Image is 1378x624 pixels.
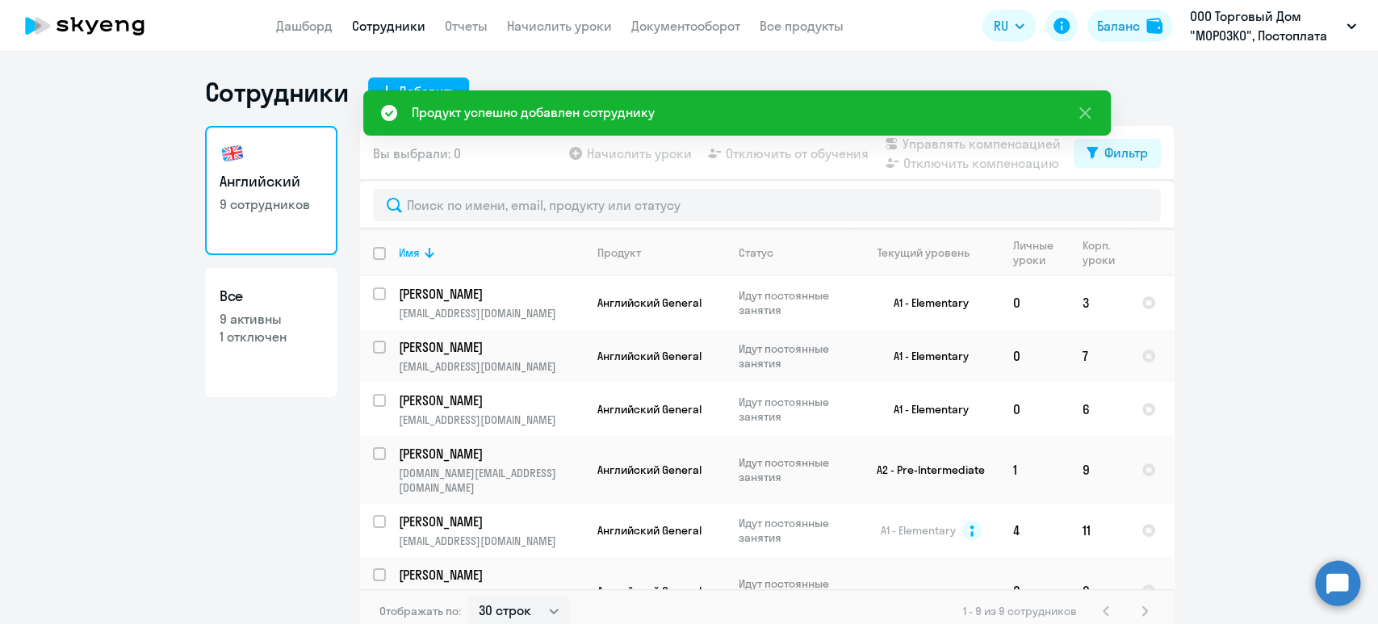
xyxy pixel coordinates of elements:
[1190,6,1340,45] p: ООО Торговый Дом "МОРОЗКО", Постоплата
[597,523,702,538] span: Английский General
[399,413,584,427] p: [EMAIL_ADDRESS][DOMAIN_NAME]
[631,18,740,34] a: Документооборот
[399,392,584,409] a: [PERSON_NAME]
[597,402,702,417] span: Английский General
[399,82,456,101] div: Добавить
[1070,436,1129,504] td: 9
[399,513,584,530] a: [PERSON_NAME]
[1083,238,1128,267] div: Корп. уроки
[597,245,725,260] div: Продукт
[850,276,1000,329] td: A1 - Elementary
[352,18,425,34] a: Сотрудники
[1000,329,1070,383] td: 0
[399,338,584,356] a: [PERSON_NAME]
[1013,238,1058,267] div: Личные уроки
[205,268,337,397] a: Все9 активны1 отключен
[1182,6,1364,45] button: ООО Торговый Дом "МОРОЗКО", Постоплата
[597,295,702,310] span: Английский General
[1097,16,1140,36] div: Баланс
[1013,238,1069,267] div: Личные уроки
[597,349,702,363] span: Английский General
[1000,276,1070,329] td: 0
[1146,18,1162,34] img: balance
[399,245,584,260] div: Имя
[963,604,1077,618] span: 1 - 9 из 9 сотрудников
[739,288,849,317] p: Идут постоянные занятия
[1104,143,1148,162] div: Фильтр
[597,245,641,260] div: Продукт
[373,144,461,163] span: Вы выбрали: 0
[850,329,1000,383] td: A1 - Elementary
[1083,238,1117,267] div: Корп. уроки
[220,310,323,328] p: 9 активны
[597,584,702,598] span: Английский General
[399,513,581,530] p: [PERSON_NAME]
[399,534,584,548] p: [EMAIL_ADDRESS][DOMAIN_NAME]
[760,18,844,34] a: Все продукты
[399,445,584,463] a: [PERSON_NAME]
[1070,329,1129,383] td: 7
[739,395,849,424] p: Идут постоянные занятия
[881,523,956,538] span: A1 - Elementary
[739,341,849,371] p: Идут постоянные занятия
[1000,504,1070,557] td: 4
[220,328,323,346] p: 1 отключен
[220,171,323,192] h3: Английский
[739,245,849,260] div: Статус
[445,18,488,34] a: Отчеты
[399,359,584,374] p: [EMAIL_ADDRESS][DOMAIN_NAME]
[276,18,333,34] a: Дашборд
[220,140,245,166] img: english
[399,338,581,356] p: [PERSON_NAME]
[1074,139,1161,168] button: Фильтр
[399,392,581,409] p: [PERSON_NAME]
[863,245,999,260] div: Текущий уровень
[994,16,1008,36] span: RU
[205,126,337,255] a: Английский9 сотрудников
[399,285,581,303] p: [PERSON_NAME]
[220,286,323,307] h3: Все
[399,285,584,303] a: [PERSON_NAME]
[205,76,349,108] h1: Сотрудники
[507,18,612,34] a: Начислить уроки
[399,306,584,320] p: [EMAIL_ADDRESS][DOMAIN_NAME]
[739,516,849,545] p: Идут постоянные занятия
[982,10,1036,42] button: RU
[220,195,323,213] p: 9 сотрудников
[739,576,849,605] p: Идут постоянные занятия
[1070,504,1129,557] td: 11
[368,77,469,107] button: Добавить
[399,445,581,463] p: [PERSON_NAME]
[850,436,1000,504] td: A2 - Pre-Intermediate
[412,103,655,122] div: Продукт успешно добавлен сотруднику
[1070,276,1129,329] td: 3
[399,466,584,495] p: [DOMAIN_NAME][EMAIL_ADDRESS][DOMAIN_NAME]
[379,604,461,618] span: Отображать по:
[1000,436,1070,504] td: 1
[1000,383,1070,436] td: 0
[739,455,849,484] p: Идут постоянные занятия
[373,189,1161,221] input: Поиск по имени, email, продукту или статусу
[399,587,584,616] p: [PERSON_NAME][EMAIL_ADDRESS][DOMAIN_NAME]
[1087,10,1172,42] button: Балансbalance
[1070,383,1129,436] td: 6
[597,463,702,477] span: Английский General
[739,245,773,260] div: Статус
[850,383,1000,436] td: A1 - Elementary
[399,566,581,584] p: [PERSON_NAME]
[877,245,970,260] div: Текущий уровень
[399,245,420,260] div: Имя
[399,566,584,584] a: [PERSON_NAME]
